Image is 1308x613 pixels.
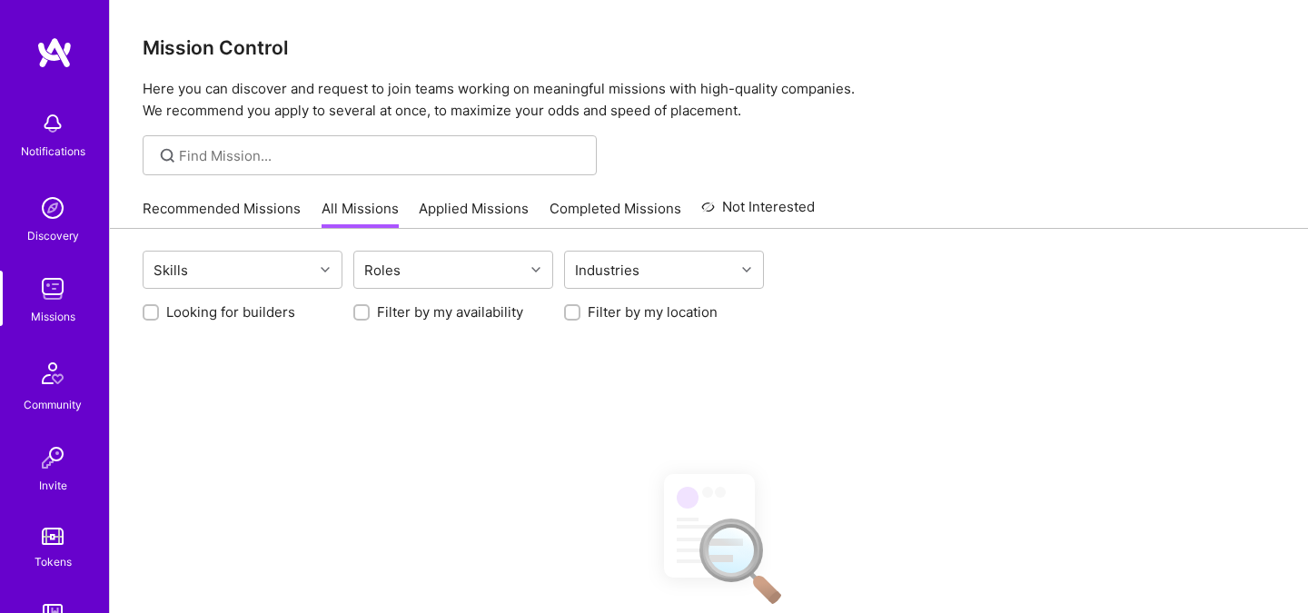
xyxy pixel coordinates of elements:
i: icon SearchGrey [157,145,178,166]
img: Invite [35,440,71,476]
div: Industries [570,257,644,283]
input: Find Mission... [179,146,583,165]
div: Notifications [21,142,85,161]
a: Applied Missions [419,199,529,229]
a: Not Interested [701,196,815,229]
div: Missions [31,307,75,326]
img: discovery [35,190,71,226]
img: logo [36,36,73,69]
a: All Missions [322,199,399,229]
img: tokens [42,528,64,545]
a: Recommended Missions [143,199,301,229]
img: Community [31,351,74,395]
label: Looking for builders [166,302,295,321]
i: icon Chevron [531,265,540,274]
div: Tokens [35,552,72,571]
div: Discovery [27,226,79,245]
a: Completed Missions [550,199,681,229]
img: bell [35,105,71,142]
i: icon Chevron [321,265,330,274]
label: Filter by my location [588,302,718,321]
p: Here you can discover and request to join teams working on meaningful missions with high-quality ... [143,78,1275,122]
div: Invite [39,476,67,495]
label: Filter by my availability [377,302,523,321]
h3: Mission Control [143,36,1275,59]
img: teamwork [35,271,71,307]
i: icon Chevron [742,265,751,274]
div: Community [24,395,82,414]
div: Roles [360,257,405,283]
div: Skills [149,257,193,283]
